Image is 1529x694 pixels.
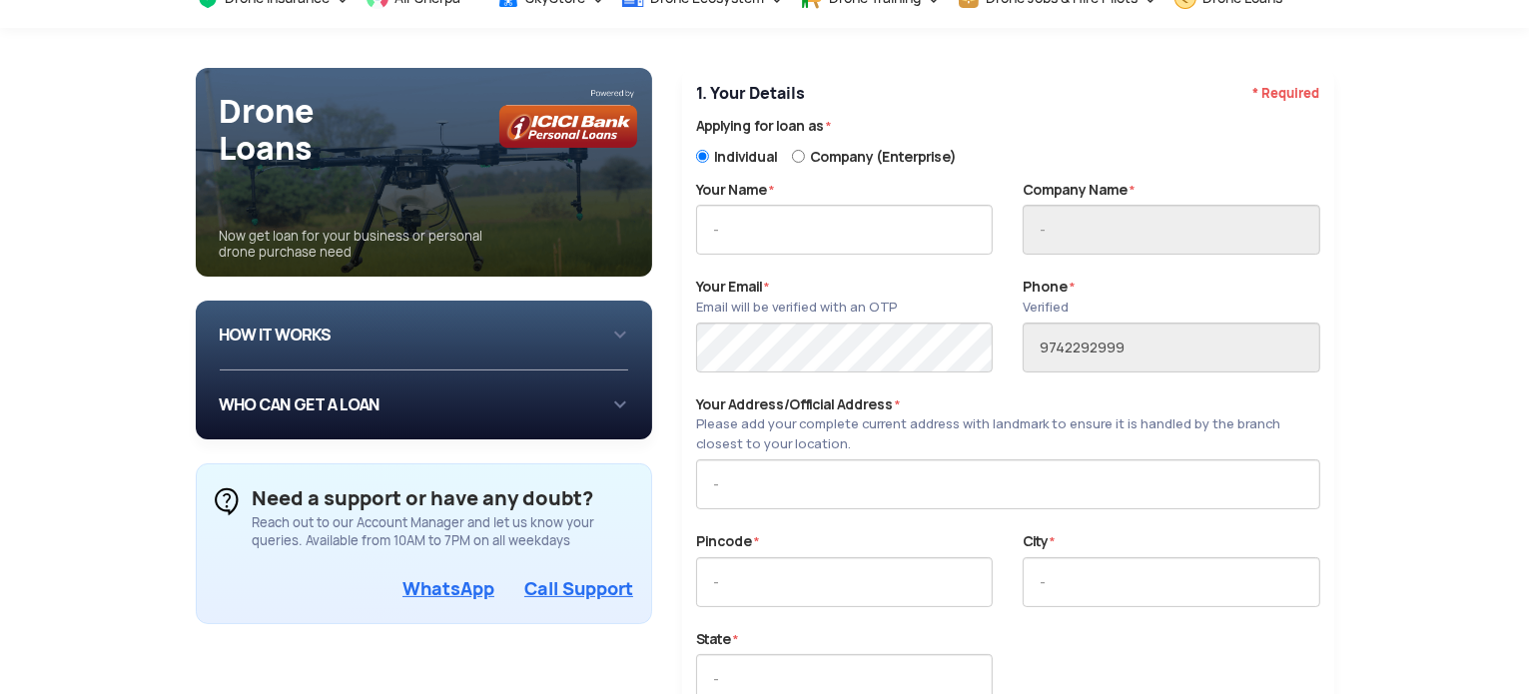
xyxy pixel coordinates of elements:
[696,82,1320,106] p: 1. Your Details
[402,577,494,600] a: WhatsApp
[1023,557,1319,607] input: -
[696,116,1320,137] label: Applying for loan as
[714,147,777,167] span: Individual
[1023,277,1075,318] label: Phone
[1023,298,1075,318] div: Verified
[1023,531,1055,552] label: City
[696,180,774,201] label: Your Name
[253,482,634,514] div: Need a support or have any doubt?
[696,414,1320,454] div: Please add your complete current address with landmark to ensure it is handled by the branch clos...
[1023,180,1135,201] label: Company Name
[696,629,738,650] label: State
[220,317,629,353] div: HOW IT WORKS
[696,298,897,318] div: Email will be verified with an OTP
[499,88,637,148] img: bg_icicilogo1.png
[253,514,634,550] div: Reach out to our Account Manager and let us know your queries. Available from 10AM to 7PM on all ...
[1253,82,1320,106] span: * Required
[696,146,709,167] input: Individual
[810,147,956,167] span: Company (Enterprise)
[696,531,759,552] label: Pincode
[1023,323,1319,372] input: -
[220,386,629,423] div: WHO CAN GET A LOAN
[696,205,993,255] input: -
[696,394,1320,455] label: Your Address/Official Address
[696,459,1320,509] input: -
[1023,205,1319,255] input: -
[696,557,993,607] input: -
[220,215,653,277] div: Now get loan for your business or personal drone purchase need
[220,93,653,167] h1: Drone Loans
[696,277,897,318] label: Your Email
[524,577,633,600] a: Call Support
[792,146,805,167] input: Company (Enterprise)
